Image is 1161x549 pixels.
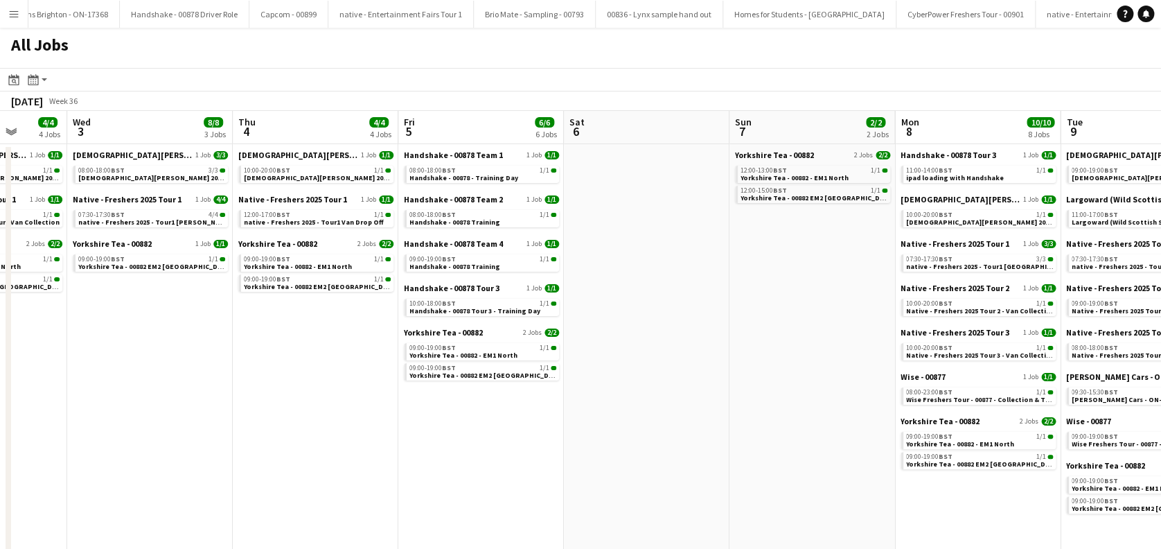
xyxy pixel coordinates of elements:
button: Brio Mate - Sampling - 00793 [474,1,596,28]
div: [DATE] [11,94,43,108]
span: Week 36 [46,96,80,106]
button: 00836 - Lynx sample hand out [596,1,723,28]
button: Handshake - 00878 Driver Role [120,1,249,28]
button: CyberPower Freshers Tour - 00901 [896,1,1036,28]
button: native - Entertainment Fairs Tour 1 [328,1,474,28]
button: Homes for Students - [GEOGRAPHIC_DATA] [723,1,896,28]
button: Capcom - 00899 [249,1,328,28]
